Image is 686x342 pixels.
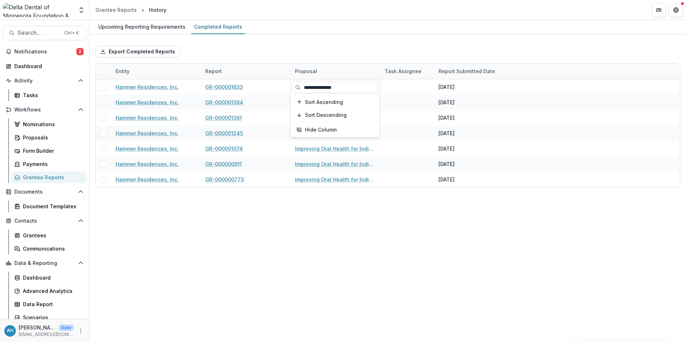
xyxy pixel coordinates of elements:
[291,63,380,79] div: Proposal
[19,324,56,331] p: [PERSON_NAME]
[205,83,243,91] a: GR-000001633
[116,129,179,137] a: Hammer Residences, Inc.
[11,229,86,241] a: Grantees
[11,132,86,143] a: Proposals
[438,145,455,152] div: [DATE]
[3,75,86,86] button: Open Activity
[76,327,85,335] button: More
[11,272,86,284] a: Dashboard
[11,312,86,323] a: Scenarios
[201,63,291,79] div: Report
[116,145,179,152] a: Hammer Residences, Inc.
[111,67,134,75] div: Entity
[438,129,455,137] div: [DATE]
[11,298,86,310] a: Data Report
[14,49,76,55] span: Notifications
[380,67,426,75] div: Task Assignee
[95,46,180,57] button: Export Completed Reports
[11,171,86,183] a: Grantee Reports
[434,63,524,79] div: Report Submitted Date
[116,114,179,122] a: Hammer Residences, Inc.
[191,20,245,34] a: Completed Reports
[205,129,243,137] a: GR-000001245
[116,83,179,91] a: Hammer Residences, Inc.
[14,260,75,266] span: Data & Reporting
[205,99,243,106] a: GR-000001384
[3,104,86,115] button: Open Workflows
[3,3,74,17] img: Delta Dental of Minnesota Foundation & Community Giving logo
[205,160,242,168] a: GR-000000911
[11,89,86,101] a: Tasks
[76,48,84,55] span: 2
[292,124,378,136] button: Hide Column
[111,63,201,79] div: Entity
[434,67,499,75] div: Report Submitted Date
[7,328,13,333] div: Annessa Hicks
[295,160,376,168] a: Improving Oral Health for Individuals with Developmental Disabilities
[438,114,455,122] div: [DATE]
[3,186,86,198] button: Open Documents
[116,176,179,183] a: Hammer Residences, Inc.
[23,147,81,155] div: Form Builder
[292,96,378,108] button: Sort Ascending
[291,67,321,75] div: Proposal
[11,285,86,297] a: Advanced Analytics
[3,215,86,227] button: Open Contacts
[438,176,455,183] div: [DATE]
[205,145,243,152] a: GR-000001074
[19,331,74,338] p: [EMAIL_ADDRESS][DOMAIN_NAME]
[93,5,140,15] a: Grantee Reports
[438,160,455,168] div: [DATE]
[295,176,376,183] a: Improving Oral Health for Individuals with Developmental Disabilities
[23,314,81,321] div: Scenarios
[205,176,244,183] a: GR-000000773
[23,287,81,295] div: Advanced Analytics
[116,160,179,168] a: Hammer Residences, Inc.
[11,158,86,170] a: Payments
[201,67,226,75] div: Report
[23,232,81,239] div: Grantees
[11,118,86,130] a: Nominations
[95,22,188,32] div: Upcoming Reporting Requirements
[305,112,347,118] span: Sort Descending
[76,3,86,17] button: Open entity switcher
[652,3,666,17] button: Partners
[95,6,137,14] div: Grantee Reports
[23,274,81,281] div: Dashboard
[305,99,343,105] span: Sort Ascending
[14,78,75,84] span: Activity
[191,22,245,32] div: Completed Reports
[295,145,376,152] a: Improving Oral Health for Individuals with Developmental Disabilities
[438,99,455,106] div: [DATE]
[23,300,81,308] div: Data Report
[23,120,81,128] div: Nominations
[3,46,86,57] button: Notifications2
[11,243,86,255] a: Communications
[14,189,75,195] span: Documents
[95,20,188,34] a: Upcoming Reporting Requirements
[380,63,434,79] div: Task Assignee
[11,145,86,157] a: Form Builder
[23,245,81,252] div: Communications
[93,5,169,15] nav: breadcrumb
[3,26,86,40] button: Search...
[14,107,75,113] span: Workflows
[23,160,81,168] div: Payments
[438,83,455,91] div: [DATE]
[11,200,86,212] a: Document Templates
[23,203,81,210] div: Document Templates
[3,257,86,269] button: Open Data & Reporting
[292,109,378,121] button: Sort Descending
[63,29,80,37] div: Ctrl + K
[18,29,60,36] span: Search...
[14,218,75,224] span: Contacts
[23,134,81,141] div: Proposals
[23,174,81,181] div: Grantee Reports
[23,91,81,99] div: Tasks
[205,114,242,122] a: GR-000001361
